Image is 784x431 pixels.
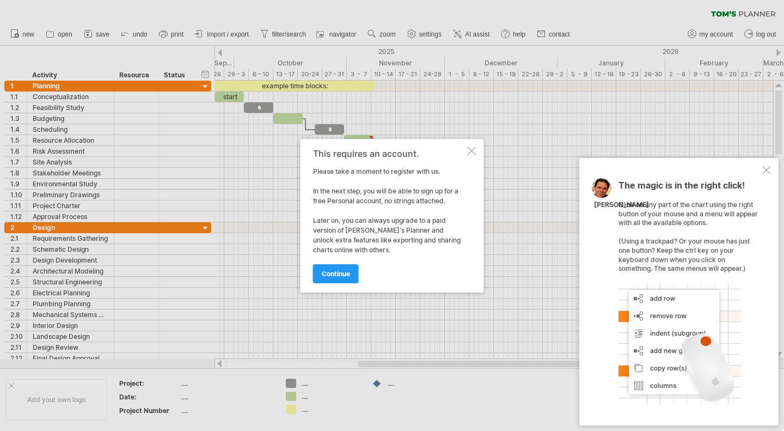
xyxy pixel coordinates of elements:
[618,181,760,405] div: Click on any part of the chart using the right button of your mouse and a menu will appear with a...
[322,270,350,278] span: continue
[313,149,465,159] div: This requires an account.
[313,264,359,283] a: continue
[618,237,750,272] span: (Using a trackpad? Or your mouse has just one button? Keep the ctrl key on your keyboard down whe...
[618,180,745,196] span: The magic is in the right click!
[313,149,465,283] div: Please take a moment to register with us. In the next step, you will be able to sign up for a fre...
[594,201,649,210] div: [PERSON_NAME]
